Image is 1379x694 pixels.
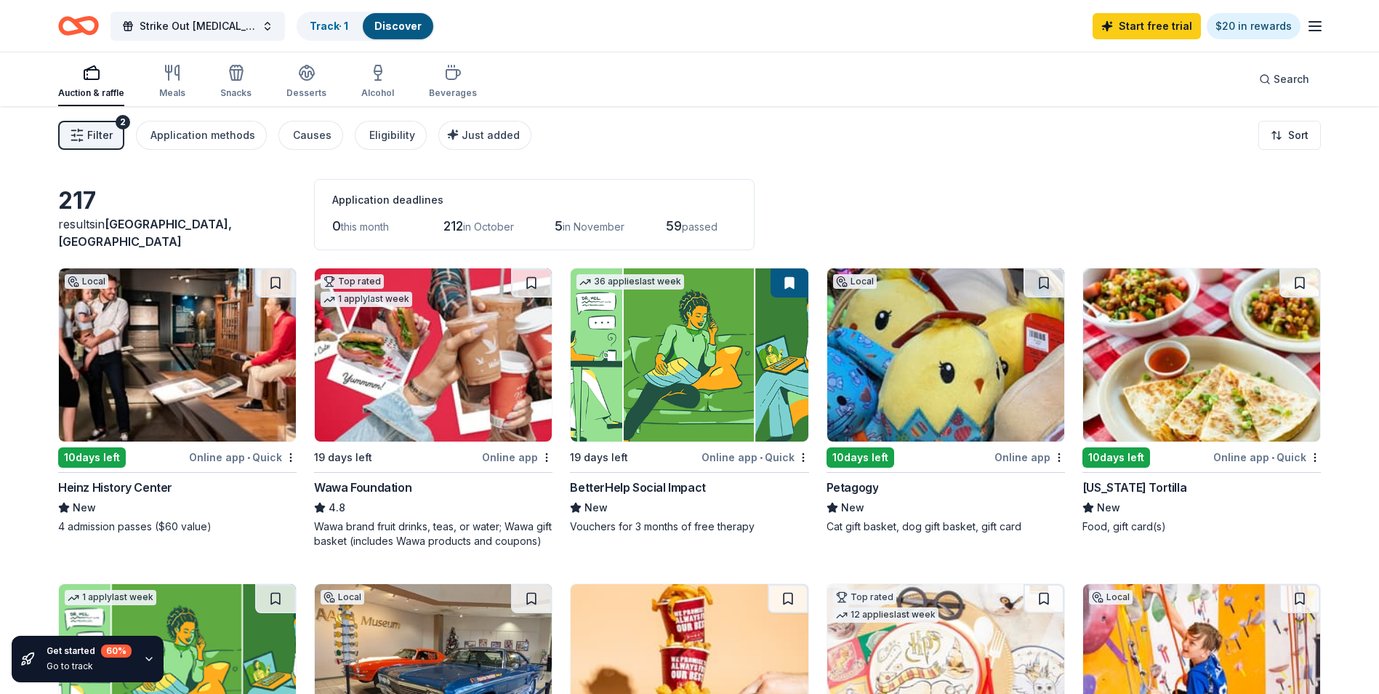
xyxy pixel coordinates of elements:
div: 12 applies last week [833,607,938,623]
div: Local [65,274,108,289]
img: Image for BetterHelp Social Impact [571,268,808,442]
div: 1 apply last week [321,292,412,307]
a: $20 in rewards [1207,13,1300,39]
button: Application methods [136,121,267,150]
div: 2 [116,115,130,129]
div: Petagogy [827,479,879,496]
div: Get started [47,645,132,658]
a: Image for PetagogyLocal10days leftOnline appPetagogyNewCat gift basket, dog gift basket, gift card [827,268,1065,534]
a: Image for BetterHelp Social Impact36 applieslast week19 days leftOnline app•QuickBetterHelp Socia... [570,268,808,534]
div: BetterHelp Social Impact [570,479,705,496]
a: Track· 1 [310,20,348,32]
span: in [58,217,232,249]
img: Image for Petagogy [827,268,1064,442]
span: New [584,499,608,516]
div: Cat gift basket, dog gift basket, gift card [827,519,1065,534]
span: 0 [332,218,341,234]
div: Online app Quick [189,448,297,466]
div: Application deadlines [332,191,736,209]
button: Filter2 [58,121,124,150]
div: Go to track [47,661,132,672]
span: Search [1274,71,1309,88]
div: results [58,215,297,250]
div: 1 apply last week [65,590,156,605]
a: Image for Heinz History CenterLocal10days leftOnline app•QuickHeinz History CenterNew4 admission ... [58,268,297,534]
div: Online app Quick [701,448,809,466]
div: 19 days left [570,449,628,466]
div: Local [321,590,364,605]
div: Wawa brand fruit drinks, teas, or water; Wawa gift basket (includes Wawa products and coupons) [314,519,552,549]
img: Image for California Tortilla [1083,268,1320,442]
span: [GEOGRAPHIC_DATA], [GEOGRAPHIC_DATA] [58,217,232,249]
span: New [1097,499,1120,516]
div: 36 applies last week [576,274,684,290]
span: passed [682,220,717,233]
button: Sort [1258,121,1321,150]
div: Food, gift card(s) [1082,519,1321,534]
div: Beverages [429,87,477,99]
span: New [73,499,96,516]
button: Just added [438,121,531,150]
div: Local [833,274,877,289]
a: Discover [374,20,422,32]
img: Image for Heinz History Center [59,268,296,442]
button: Eligibility [355,121,427,150]
div: 60 % [101,645,132,658]
a: Start free trial [1093,13,1201,39]
span: • [247,452,250,463]
a: Image for California Tortilla10days leftOnline app•Quick[US_STATE] TortillaNewFood, gift card(s) [1082,268,1321,534]
div: Online app [482,448,552,466]
button: Alcohol [361,58,394,106]
button: Auction & raffle [58,58,124,106]
button: Causes [278,121,343,150]
span: New [841,499,864,516]
div: Auction & raffle [58,87,124,99]
button: Snacks [220,58,252,106]
div: Top rated [833,590,896,605]
div: Vouchers for 3 months of free therapy [570,519,808,534]
span: • [1271,452,1274,463]
div: Local [1089,590,1133,605]
span: Strike Out [MEDICAL_DATA] Bowling Tournament and Fundraiser [140,17,256,35]
div: Causes [293,127,331,144]
span: 212 [443,218,463,234]
div: Snacks [220,87,252,99]
span: 4.8 [329,499,345,516]
div: 217 [58,186,297,215]
div: Meals [159,87,185,99]
div: 10 days left [827,447,894,468]
span: in November [563,220,624,233]
div: Wawa Foundation [314,479,411,496]
div: 4 admission passes ($60 value) [58,519,297,534]
span: Sort [1288,127,1308,144]
span: Filter [87,127,113,144]
div: Heinz History Center [58,479,172,496]
div: Alcohol [361,87,394,99]
button: Beverages [429,58,477,106]
button: Meals [159,58,185,106]
span: • [760,452,763,463]
span: Just added [462,129,520,141]
button: Track· 1Discover [297,12,435,41]
div: Online app [994,448,1065,466]
div: 10 days left [58,447,126,468]
img: Image for Wawa Foundation [315,268,552,442]
span: 5 [555,218,563,234]
div: Eligibility [369,127,415,144]
div: Top rated [321,274,384,289]
div: 10 days left [1082,447,1150,468]
span: 59 [666,218,682,234]
a: Image for Wawa FoundationTop rated1 applylast week19 days leftOnline appWawa Foundation4.8Wawa br... [314,268,552,549]
div: Online app Quick [1213,448,1321,466]
span: in October [463,220,514,233]
span: this month [341,220,389,233]
div: Application methods [150,127,255,144]
button: Strike Out [MEDICAL_DATA] Bowling Tournament and Fundraiser [110,12,285,41]
button: Search [1247,65,1321,94]
div: [US_STATE] Tortilla [1082,479,1186,496]
button: Desserts [286,58,326,106]
a: Home [58,9,99,43]
div: 19 days left [314,449,372,466]
div: Desserts [286,87,326,99]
